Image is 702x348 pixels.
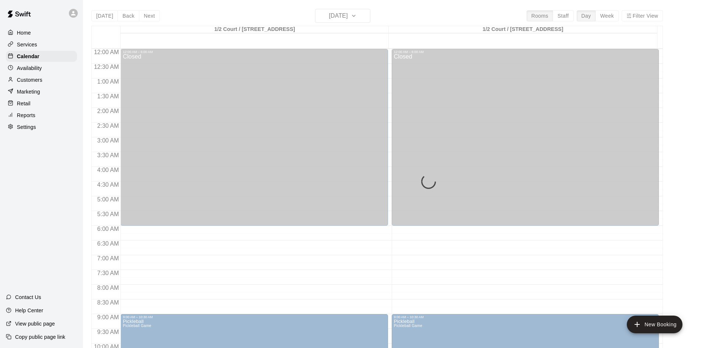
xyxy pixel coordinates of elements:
[95,152,121,158] span: 3:30 AM
[6,86,77,97] a: Marketing
[95,196,121,203] span: 5:00 AM
[6,27,77,38] a: Home
[95,270,121,276] span: 7:30 AM
[95,314,121,320] span: 9:00 AM
[121,49,388,226] div: 12:00 AM – 6:00 AM: Closed
[394,50,657,54] div: 12:00 AM – 6:00 AM
[95,182,121,188] span: 4:30 AM
[17,41,37,48] p: Services
[6,98,77,109] a: Retail
[17,76,42,84] p: Customers
[123,50,385,54] div: 12:00 AM – 6:00 AM
[95,299,121,306] span: 8:30 AM
[6,74,77,85] a: Customers
[95,255,121,261] span: 7:00 AM
[15,320,55,327] p: View public page
[123,324,151,328] span: Pickleball Game
[6,110,77,121] a: Reports
[394,315,657,319] div: 9:00 AM – 10:30 AM
[17,112,35,119] p: Reports
[17,100,31,107] p: Retail
[15,307,43,314] p: Help Center
[123,54,385,228] div: Closed
[17,53,39,60] p: Calendar
[6,51,77,62] a: Calendar
[95,285,121,291] span: 8:00 AM
[95,240,121,247] span: 6:30 AM
[92,49,121,55] span: 12:00 AM
[389,26,657,33] div: 1/2 Court / [STREET_ADDRESS]
[6,63,77,74] a: Availability
[15,293,41,301] p: Contact Us
[17,88,40,95] p: Marketing
[394,54,657,228] div: Closed
[92,64,121,70] span: 12:30 AM
[17,123,36,131] p: Settings
[95,226,121,232] span: 6:00 AM
[95,108,121,114] span: 2:00 AM
[123,315,385,319] div: 9:00 AM – 10:30 AM
[17,29,31,36] p: Home
[95,78,121,85] span: 1:00 AM
[95,329,121,335] span: 9:30 AM
[394,324,422,328] span: Pickleball Game
[392,49,659,226] div: 12:00 AM – 6:00 AM: Closed
[95,167,121,173] span: 4:00 AM
[95,137,121,144] span: 3:00 AM
[95,211,121,217] span: 5:30 AM
[17,64,42,72] p: Availability
[15,333,65,341] p: Copy public page link
[95,123,121,129] span: 2:30 AM
[6,122,77,133] a: Settings
[627,316,682,333] button: add
[121,26,389,33] div: 1/2 Court / [STREET_ADDRESS]
[95,93,121,99] span: 1:30 AM
[6,39,77,50] a: Services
